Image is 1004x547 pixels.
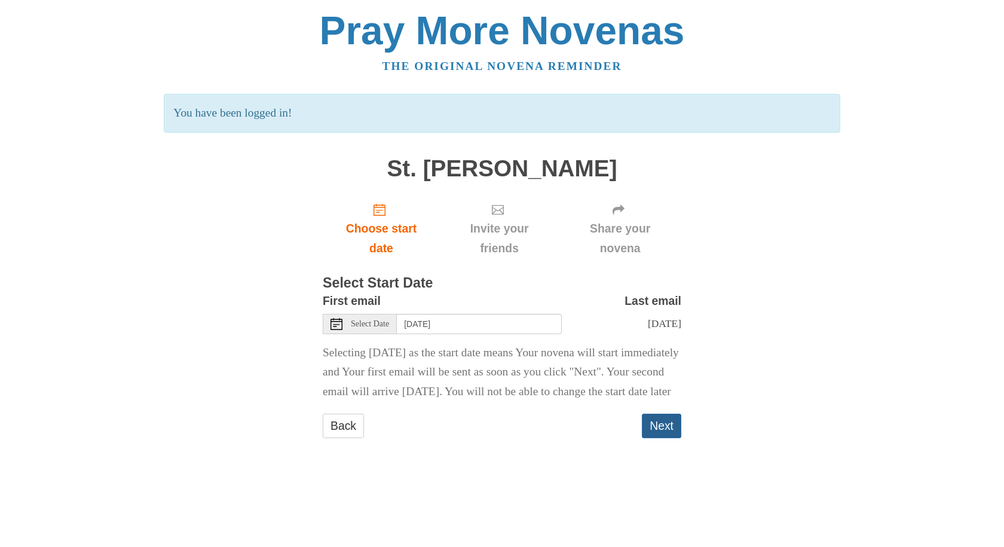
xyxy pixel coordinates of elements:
[351,320,389,328] span: Select Date
[648,317,681,329] span: [DATE]
[323,343,681,402] p: Selecting [DATE] as the start date means Your novena will start immediately and Your first email ...
[164,94,840,133] p: You have been logged in!
[323,276,681,291] h3: Select Start Date
[323,156,681,182] h1: St. [PERSON_NAME]
[559,193,681,264] div: Click "Next" to confirm your start date first.
[625,291,681,311] label: Last email
[323,414,364,438] a: Back
[571,219,669,258] span: Share your novena
[335,219,428,258] span: Choose start date
[382,60,622,72] a: The original novena reminder
[323,291,381,311] label: First email
[440,193,559,264] div: Click "Next" to confirm your start date first.
[320,8,685,53] a: Pray More Novenas
[397,314,562,334] input: Use the arrow keys to pick a date
[452,219,547,258] span: Invite your friends
[323,193,440,264] a: Choose start date
[642,414,681,438] button: Next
